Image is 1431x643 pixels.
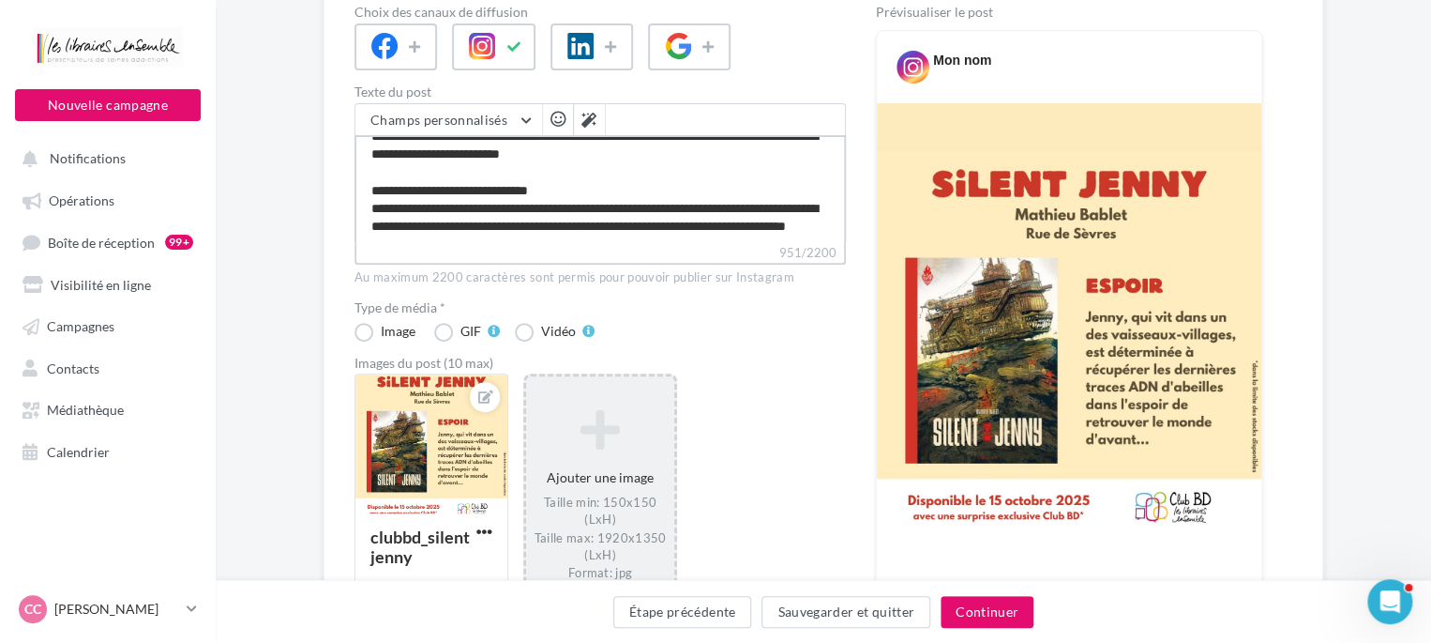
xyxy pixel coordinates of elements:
span: Champs personnalisés [370,112,507,128]
iframe: Intercom live chat [1367,579,1412,624]
div: GIF [460,325,481,338]
a: Boîte de réception99+ [11,224,204,259]
label: Type de média * [354,301,846,314]
span: Boîte de réception [48,234,155,250]
button: Sauvegarder et quitter [761,596,930,628]
span: Calendrier [47,443,110,459]
p: [PERSON_NAME] [54,600,179,619]
div: Au maximum 2200 caractères sont permis pour pouvoir publier sur Instagram [354,269,846,286]
button: Nouvelle campagne [15,89,201,121]
label: 951/2200 [354,243,846,265]
button: Notifications [11,141,197,175]
div: Image [381,325,415,338]
a: Campagnes [11,308,204,342]
div: Mon nom [933,51,991,69]
a: Opérations [11,182,204,216]
span: Notifications [50,150,126,166]
div: clubbd_silentjenny [370,527,470,567]
a: Calendrier [11,434,204,467]
div: 99+ [165,235,193,250]
a: Contacts [11,350,204,384]
span: Médiathèque [47,402,124,418]
button: Étape précédente [613,596,752,628]
a: Visibilité en ligne [11,267,204,300]
span: Opérations [49,192,114,208]
label: Texte du post [354,85,846,99]
div: Images du post (10 max) [354,357,846,370]
div: Vidéo [541,325,576,338]
span: Visibilité en ligne [51,276,151,292]
label: Choix des canaux de diffusion [354,6,846,19]
div: Prévisualiser le post [876,6,1262,19]
button: Continuer [941,596,1033,628]
a: CC [PERSON_NAME] [15,591,201,627]
a: Médiathèque [11,391,204,425]
span: Campagnes [47,318,114,334]
button: Champs personnalisés [355,104,542,136]
span: Contacts [47,360,99,375]
span: CC [24,600,41,619]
